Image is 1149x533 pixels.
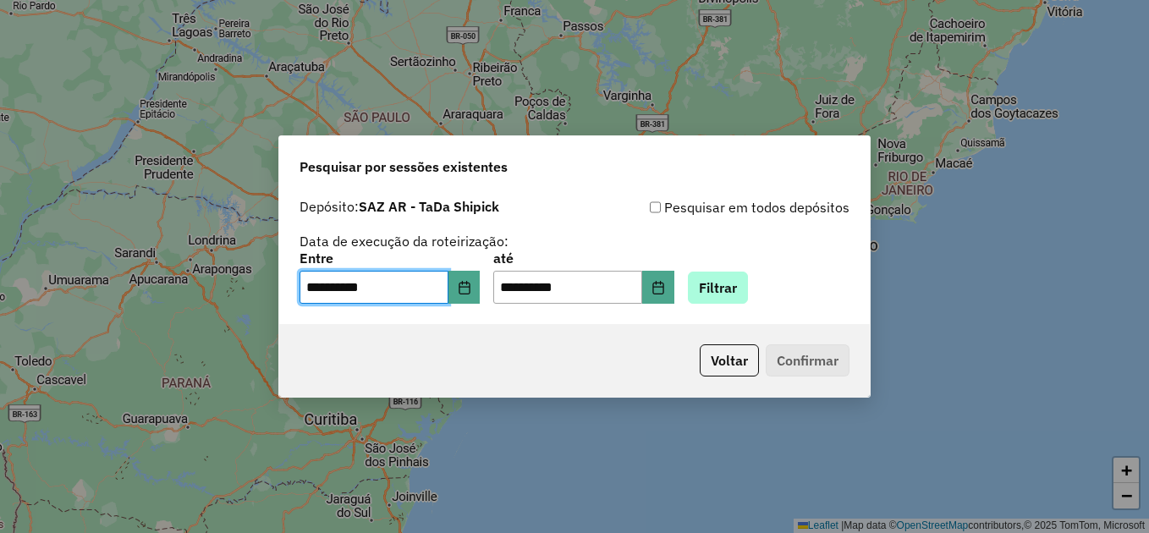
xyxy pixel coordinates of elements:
[574,197,849,217] div: Pesquisar em todos depósitos
[300,196,499,217] label: Depósito:
[493,248,673,268] label: até
[300,231,509,251] label: Data de execução da roteirização:
[300,157,508,177] span: Pesquisar por sessões existentes
[700,344,759,376] button: Voltar
[359,198,499,215] strong: SAZ AR - TaDa Shipick
[448,271,481,305] button: Choose Date
[688,272,748,304] button: Filtrar
[642,271,674,305] button: Choose Date
[300,248,480,268] label: Entre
